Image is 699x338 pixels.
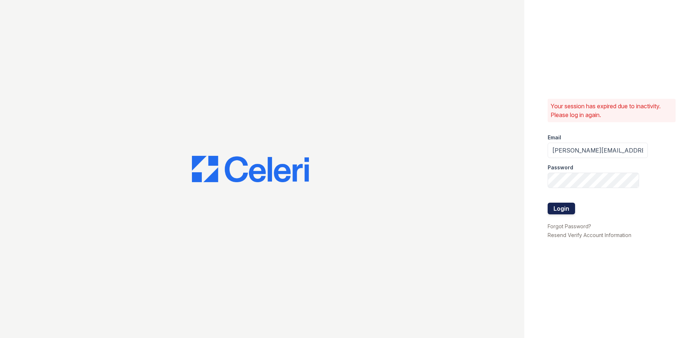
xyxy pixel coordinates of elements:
[551,102,673,119] p: Your session has expired due to inactivity. Please log in again.
[548,203,575,214] button: Login
[548,134,561,141] label: Email
[548,232,631,238] a: Resend Verify Account Information
[548,164,573,171] label: Password
[192,156,309,182] img: CE_Logo_Blue-a8612792a0a2168367f1c8372b55b34899dd931a85d93a1a3d3e32e68fde9ad4.png
[548,223,591,229] a: Forgot Password?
